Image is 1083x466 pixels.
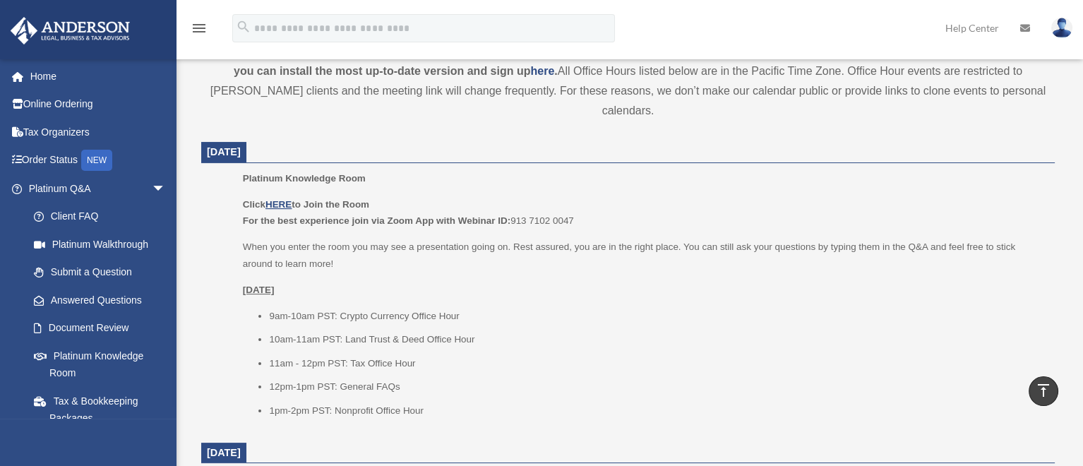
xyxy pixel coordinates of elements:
a: HERE [265,199,292,210]
i: menu [191,20,208,37]
span: Platinum Knowledge Room [243,173,366,184]
a: Home [10,62,187,90]
a: Platinum Knowledge Room [20,342,180,387]
li: 9am-10am PST: Crypto Currency Office Hour [269,308,1045,325]
span: [DATE] [207,146,241,157]
a: menu [191,25,208,37]
p: When you enter the room you may see a presentation going on. Rest assured, you are in the right p... [243,239,1045,272]
a: Client FAQ [20,203,187,231]
p: 913 7102 0047 [243,196,1045,229]
u: [DATE] [243,285,275,295]
a: Platinum Walkthrough [20,230,187,258]
i: search [236,19,251,35]
a: Tax & Bookkeeping Packages [20,387,187,432]
a: here [530,65,554,77]
a: vertical_align_top [1029,376,1058,406]
img: Anderson Advisors Platinum Portal [6,17,134,44]
li: 10am-11am PST: Land Trust & Deed Office Hour [269,331,1045,348]
a: Answered Questions [20,286,187,314]
li: 12pm-1pm PST: General FAQs [269,378,1045,395]
a: Document Review [20,314,187,342]
img: User Pic [1051,18,1072,38]
b: For the best experience join via Zoom App with Webinar ID: [243,215,510,226]
span: arrow_drop_down [152,174,180,203]
a: Platinum Q&Aarrow_drop_down [10,174,187,203]
strong: . [554,65,557,77]
a: Online Ordering [10,90,187,119]
span: [DATE] [207,447,241,458]
a: Tax Organizers [10,118,187,146]
li: 1pm-2pm PST: Nonprofit Office Hour [269,402,1045,419]
b: Click to Join the Room [243,199,369,210]
a: Order StatusNEW [10,146,187,175]
li: 11am - 12pm PST: Tax Office Hour [269,355,1045,372]
div: NEW [81,150,112,171]
div: All Office Hours listed below are in the Pacific Time Zone. Office Hour events are restricted to ... [201,42,1055,121]
i: vertical_align_top [1035,382,1052,399]
a: Submit a Question [20,258,187,287]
